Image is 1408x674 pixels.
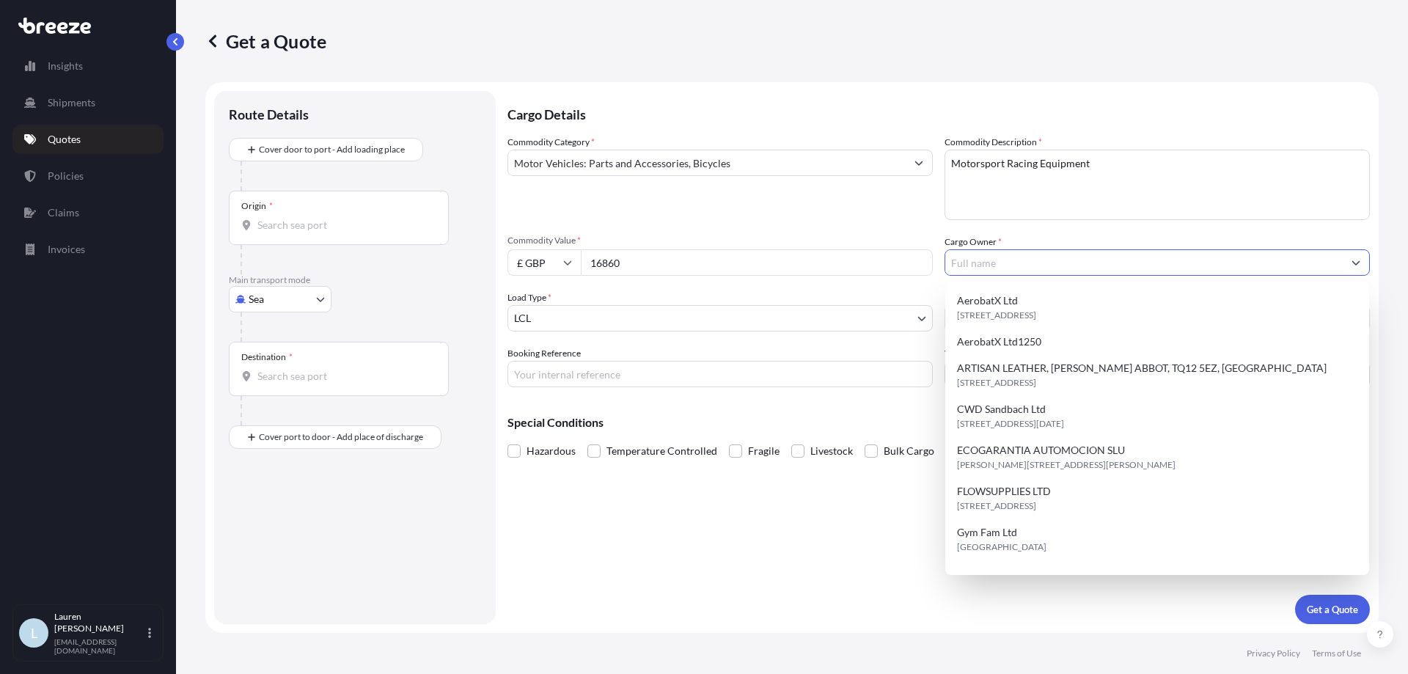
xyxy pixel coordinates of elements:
input: Your internal reference [507,361,933,387]
span: Sea [249,292,264,307]
label: Booking Reference [507,346,581,361]
span: AerobatX Ltd [957,293,1018,308]
div: Destination [241,351,293,363]
input: Enter name [945,361,1370,387]
span: [GEOGRAPHIC_DATA] [957,540,1046,554]
span: LCL [514,311,531,326]
p: Cargo Details [507,91,1370,135]
button: Show suggestions [906,150,932,176]
p: Special Conditions [507,417,1370,428]
span: ARTISAN LEATHER, [PERSON_NAME] ABBOT, TQ12 5EZ, [GEOGRAPHIC_DATA] [957,361,1327,376]
span: IMA DAIRY & FOOD UK LTD [957,566,1090,581]
input: Full name [945,249,1343,276]
p: Policies [48,169,84,183]
span: CWD Sandbach Ltd [957,402,1046,417]
span: Temperature Controlled [606,440,717,462]
span: [STREET_ADDRESS][DATE] [957,417,1064,431]
input: Destination [257,369,430,384]
input: Origin [257,218,430,232]
span: Hazardous [527,440,576,462]
label: Vessel Name [945,346,992,361]
p: Get a Quote [205,29,326,53]
p: Route Details [229,106,309,123]
span: [STREET_ADDRESS] [957,308,1036,323]
p: Quotes [48,132,81,147]
input: Type amount [581,249,933,276]
input: Select a commodity type [508,150,906,176]
span: L [31,626,37,640]
label: Commodity Category [507,135,595,150]
span: [STREET_ADDRESS] [957,376,1036,390]
div: Origin [241,200,273,212]
p: Claims [48,205,79,220]
span: Load Type [507,290,551,305]
p: Insights [48,59,83,73]
p: [EMAIL_ADDRESS][DOMAIN_NAME] [54,637,145,655]
span: ECOGARANTIA AUTOMOCION SLU [957,443,1125,458]
span: Freight Cost [945,290,1370,302]
button: Select transport [229,286,331,312]
button: Show suggestions [1343,249,1369,276]
span: Commodity Value [507,235,933,246]
span: Cover port to door - Add place of discharge [259,430,423,444]
p: Terms of Use [1312,648,1361,659]
span: [PERSON_NAME][STREET_ADDRESS][PERSON_NAME] [957,458,1176,472]
span: Gym Fam Ltd [957,525,1017,540]
p: Invoices [48,242,85,257]
span: FLOWSUPPLIES LTD [957,484,1051,499]
p: Main transport mode [229,274,481,286]
span: AerobatX Ltd1250 [957,334,1041,349]
span: Cover door to port - Add loading place [259,142,405,157]
label: Commodity Description [945,135,1042,150]
p: Shipments [48,95,95,110]
label: Cargo Owner [945,235,1002,249]
p: Lauren [PERSON_NAME] [54,611,145,634]
span: Fragile [748,440,780,462]
span: Livestock [810,440,853,462]
p: Privacy Policy [1247,648,1300,659]
p: Get a Quote [1307,602,1358,617]
span: [STREET_ADDRESS] [957,499,1036,513]
span: Bulk Cargo [884,440,934,462]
